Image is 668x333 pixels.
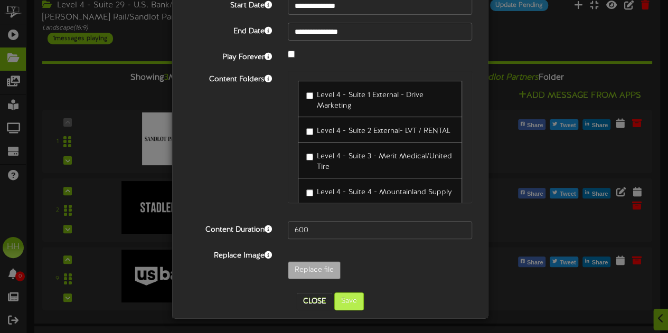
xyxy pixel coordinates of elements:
label: End Date [180,23,280,37]
button: Save [334,292,364,310]
input: Level 4 - Suite 4 - Mountainland Supply [306,189,313,196]
input: Level 4 - Suite 1 External - Drive Marketing [306,92,313,99]
label: Content Duration [180,221,280,235]
label: Play Forever [180,49,280,63]
span: Level 4 - Suite 4 - Mountainland Supply [317,188,451,196]
input: Level 4 - Suite 3 - Merit Medical/United Tire [306,154,313,160]
span: Level 4 - Suite 3 - Merit Medical/United Tire [317,153,451,171]
label: Replace Image [180,247,280,261]
span: Level 4 - Suite 2 External- LVT / RENTAL [317,127,450,135]
input: 15 [288,221,472,239]
label: Content Folders [180,71,280,85]
span: Level 4 - Suite 1 External - Drive Marketing [317,91,423,110]
button: Close [297,293,332,310]
input: Level 4 - Suite 2 External- LVT / RENTAL [306,128,313,135]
